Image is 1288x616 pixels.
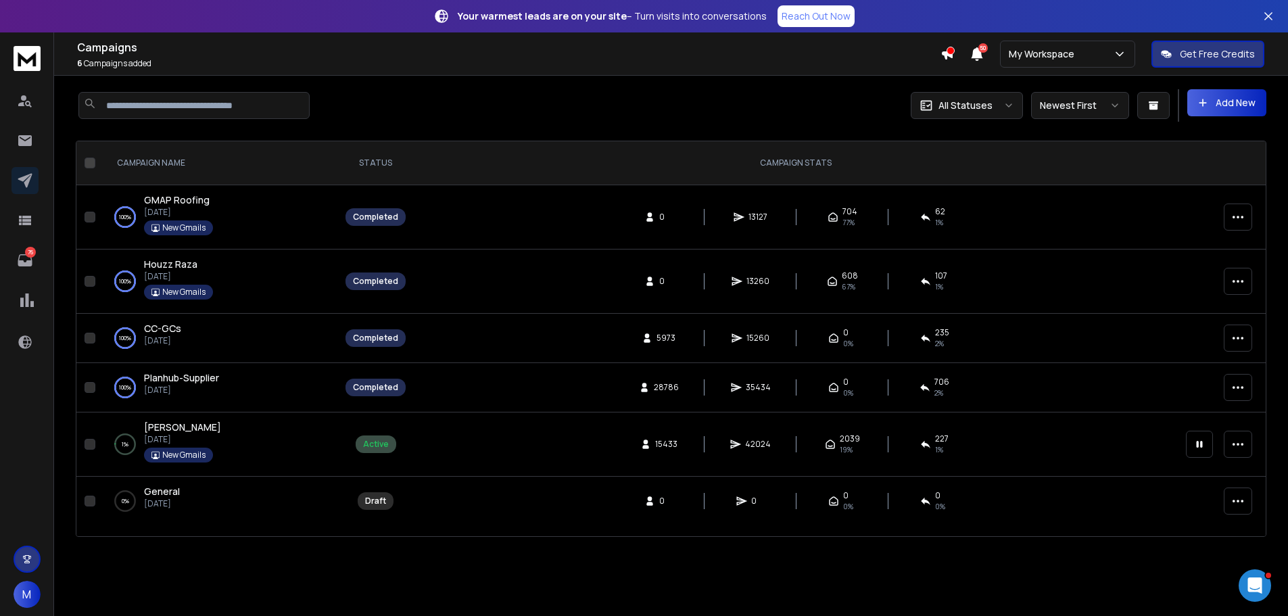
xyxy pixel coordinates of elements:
[77,39,940,55] h1: Campaigns
[842,270,858,281] span: 608
[746,382,771,393] span: 35434
[162,450,206,460] p: New Gmails
[934,377,949,387] span: 706
[659,496,673,506] span: 0
[938,99,993,112] p: All Statuses
[162,222,206,233] p: New Gmails
[144,371,219,384] span: Planhub-Supplier
[25,247,36,258] p: 76
[144,322,181,335] a: CC-GCs
[659,212,673,222] span: 0
[843,327,849,338] span: 0
[748,212,767,222] span: 13127
[14,581,41,608] button: M
[414,141,1178,185] th: CAMPAIGN STATS
[746,333,769,343] span: 15260
[1009,47,1080,61] p: My Workspace
[101,185,337,250] td: 100%GMAP Roofing[DATE]New Gmails
[782,9,851,23] p: Reach Out Now
[458,9,767,23] p: – Turn visits into conversations
[122,437,128,451] p: 1 %
[144,207,213,218] p: [DATE]
[119,210,131,224] p: 100 %
[144,335,181,346] p: [DATE]
[935,206,945,217] span: 62
[77,57,82,69] span: 6
[162,287,206,298] p: New Gmails
[751,496,765,506] span: 0
[101,477,337,526] td: 0%General[DATE]
[144,421,221,434] a: [PERSON_NAME]
[1151,41,1264,68] button: Get Free Credits
[1180,47,1255,61] p: Get Free Credits
[778,5,855,27] a: Reach Out Now
[935,270,947,281] span: 107
[122,494,129,508] p: 0 %
[119,381,131,394] p: 100 %
[337,141,414,185] th: STATUS
[353,382,398,393] div: Completed
[144,193,210,207] a: GMAP Roofing
[935,444,943,455] span: 1 %
[144,193,210,206] span: GMAP Roofing
[101,314,337,363] td: 100%CC-GCs[DATE]
[843,501,853,512] span: 0%
[843,490,849,501] span: 0
[746,276,769,287] span: 13260
[77,58,940,69] p: Campaigns added
[840,444,853,455] span: 19 %
[935,490,940,501] span: 0
[654,382,679,393] span: 28786
[843,338,853,349] span: 0%
[458,9,627,22] strong: Your warmest leads are on your site
[144,485,180,498] a: General
[353,333,398,343] div: Completed
[935,338,944,349] span: 2 %
[1187,89,1266,116] button: Add New
[934,387,943,398] span: 2 %
[978,43,988,53] span: 50
[353,212,398,222] div: Completed
[144,421,221,433] span: [PERSON_NAME]
[935,327,949,338] span: 235
[353,276,398,287] div: Completed
[11,247,39,274] a: 76
[745,439,771,450] span: 42024
[843,377,849,387] span: 0
[935,217,943,228] span: 1 %
[101,363,337,412] td: 100%Planhub-Supplier[DATE]
[144,498,180,509] p: [DATE]
[1239,569,1271,602] iframe: Intercom live chat
[842,217,855,228] span: 77 %
[843,387,853,398] span: 0%
[144,371,219,385] a: Planhub-Supplier
[101,141,337,185] th: CAMPAIGN NAME
[842,281,855,292] span: 67 %
[935,501,945,512] span: 0%
[144,385,219,396] p: [DATE]
[935,281,943,292] span: 1 %
[14,46,41,71] img: logo
[1031,92,1129,119] button: Newest First
[144,434,221,445] p: [DATE]
[655,439,677,450] span: 15433
[659,276,673,287] span: 0
[935,433,949,444] span: 227
[840,433,860,444] span: 2039
[144,258,197,271] a: Houzz Raza
[119,331,131,345] p: 100 %
[657,333,675,343] span: 5973
[365,496,386,506] div: Draft
[101,412,337,477] td: 1%[PERSON_NAME][DATE]New Gmails
[101,250,337,314] td: 100%Houzz Raza[DATE]New Gmails
[842,206,857,217] span: 704
[119,275,131,288] p: 100 %
[144,271,213,282] p: [DATE]
[363,439,389,450] div: Active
